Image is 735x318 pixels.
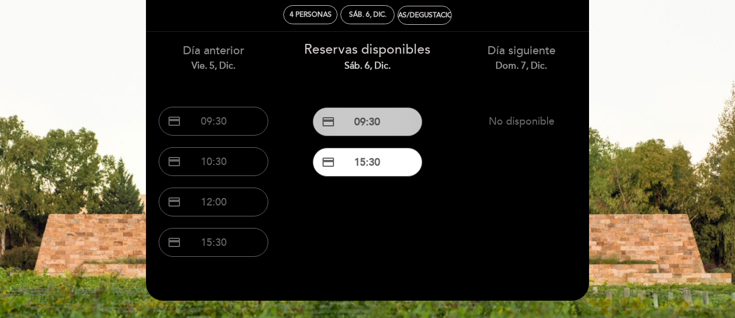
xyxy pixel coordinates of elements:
div: Día siguiente [453,43,590,72]
button: credit_card 10:30 [159,147,268,176]
span: credit_card [167,195,181,209]
div: dom. 7, dic. [453,59,590,73]
div: sáb. 6, dic. [299,59,436,73]
div: Reservas disponibles [299,40,436,73]
span: credit_card [167,155,181,169]
button: credit_card 09:30 [313,107,422,136]
span: credit_card [167,114,181,128]
span: credit_card [321,155,335,169]
button: No disponible [467,107,576,136]
button: credit_card 15:30 [159,228,268,257]
button: credit_card 12:00 [159,188,268,216]
button: credit_card 15:30 [313,148,422,177]
span: 4 personas [290,10,332,19]
span: credit_card [167,235,181,249]
button: credit_card 09:30 [159,107,268,136]
span: credit_card [321,115,335,129]
div: Visitas/Degustaciones [382,11,467,20]
div: sáb. 6, dic. [349,10,387,19]
div: Día anterior [145,43,282,72]
div: vie. 5, dic. [145,59,282,73]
